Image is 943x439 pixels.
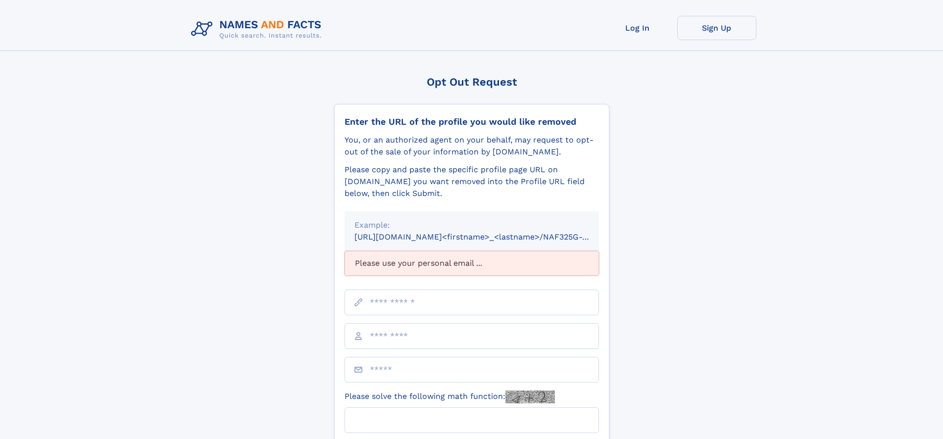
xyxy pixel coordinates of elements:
img: Logo Names and Facts [187,16,330,43]
div: Example: [354,219,589,231]
div: Please copy and paste the specific profile page URL on [DOMAIN_NAME] you want removed into the Pr... [345,164,599,199]
div: Opt Out Request [334,76,609,88]
div: You, or an authorized agent on your behalf, may request to opt-out of the sale of your informatio... [345,134,599,158]
a: Log In [598,16,677,40]
div: Enter the URL of the profile you would like removed [345,116,599,127]
div: Please use your personal email ... [345,251,599,276]
label: Please solve the following math function: [345,390,555,403]
a: Sign Up [677,16,756,40]
small: [URL][DOMAIN_NAME]<firstname>_<lastname>/NAF325G-xxxxxxxx [354,232,618,242]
